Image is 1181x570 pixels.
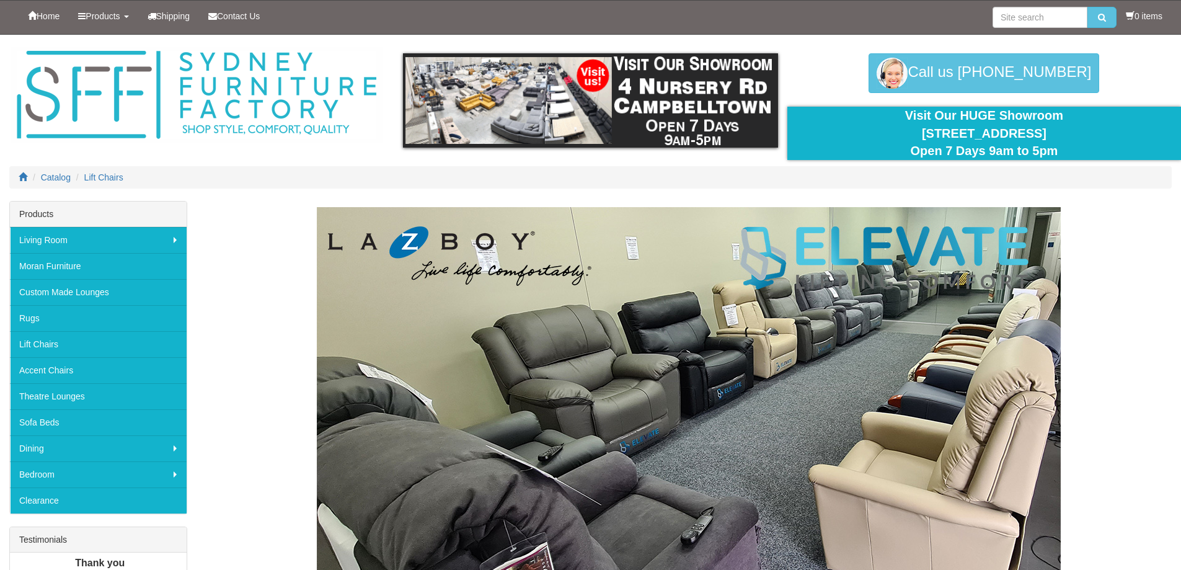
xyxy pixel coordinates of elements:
a: Home [19,1,69,32]
a: Custom Made Lounges [10,279,187,305]
a: Products [69,1,138,32]
a: Theatre Lounges [10,383,187,409]
a: Bedroom [10,461,187,488]
a: Contact Us [199,1,269,32]
a: Dining [10,435,187,461]
b: Thank you [75,558,125,568]
input: Site search [993,7,1087,28]
span: Shipping [156,11,190,21]
span: Products [86,11,120,21]
div: Testimonials [10,527,187,553]
li: 0 items [1126,10,1162,22]
span: Home [37,11,60,21]
div: Visit Our HUGE Showroom [STREET_ADDRESS] Open 7 Days 9am to 5pm [797,107,1172,160]
a: Moran Furniture [10,253,187,279]
div: Products [10,202,187,227]
a: Living Room [10,227,187,253]
a: Accent Chairs [10,357,187,383]
a: Rugs [10,305,187,331]
img: showroom.gif [403,53,778,148]
a: Catalog [41,172,71,182]
a: Shipping [138,1,200,32]
a: Clearance [10,488,187,514]
a: Lift Chairs [84,172,123,182]
a: Lift Chairs [10,331,187,357]
span: Contact Us [217,11,260,21]
a: Sofa Beds [10,409,187,435]
img: Sydney Furniture Factory [11,47,383,143]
